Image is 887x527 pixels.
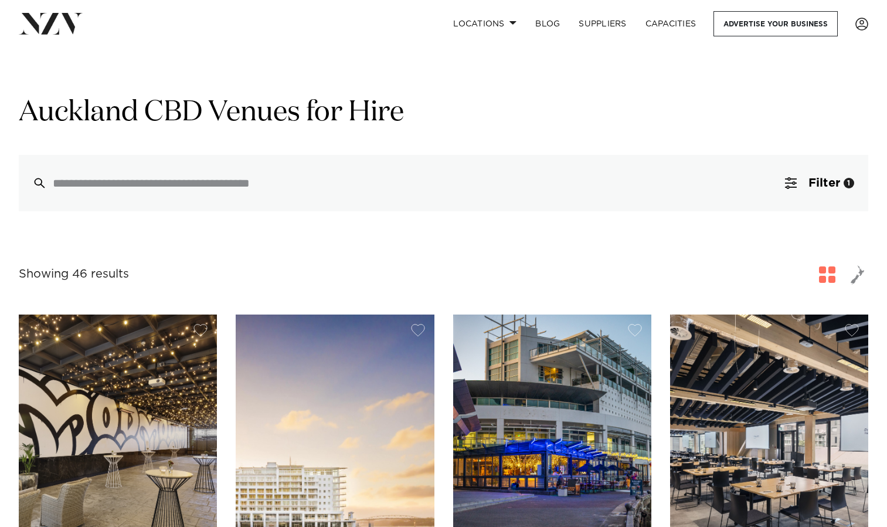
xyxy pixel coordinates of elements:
[713,11,838,36] a: Advertise your business
[844,178,854,188] div: 1
[636,11,706,36] a: Capacities
[808,177,840,189] span: Filter
[569,11,635,36] a: SUPPLIERS
[771,155,868,211] button: Filter1
[19,94,868,131] h1: Auckland CBD Venues for Hire
[19,265,129,283] div: Showing 46 results
[19,13,83,34] img: nzv-logo.png
[526,11,569,36] a: BLOG
[444,11,526,36] a: Locations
